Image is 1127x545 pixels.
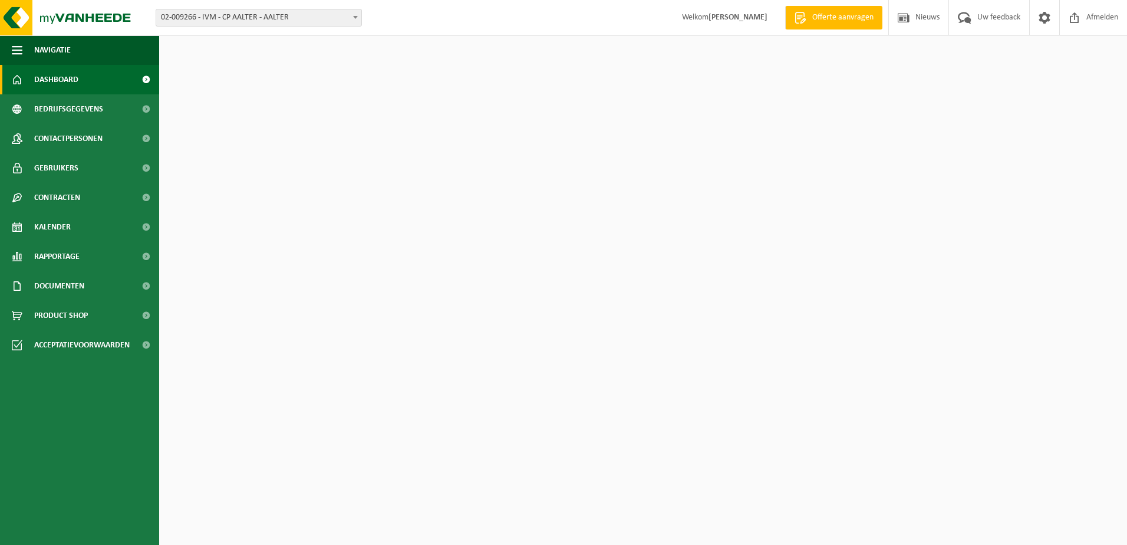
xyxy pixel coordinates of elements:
span: Dashboard [34,65,78,94]
span: Gebruikers [34,153,78,183]
span: Acceptatievoorwaarden [34,330,130,360]
span: Navigatie [34,35,71,65]
span: Documenten [34,271,84,301]
span: 02-009266 - IVM - CP AALTER - AALTER [156,9,362,27]
span: Product Shop [34,301,88,330]
span: Contracten [34,183,80,212]
strong: [PERSON_NAME] [709,13,767,22]
span: Bedrijfsgegevens [34,94,103,124]
span: Contactpersonen [34,124,103,153]
span: 02-009266 - IVM - CP AALTER - AALTER [156,9,361,26]
span: Kalender [34,212,71,242]
span: Offerte aanvragen [809,12,876,24]
span: Rapportage [34,242,80,271]
a: Offerte aanvragen [785,6,882,29]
